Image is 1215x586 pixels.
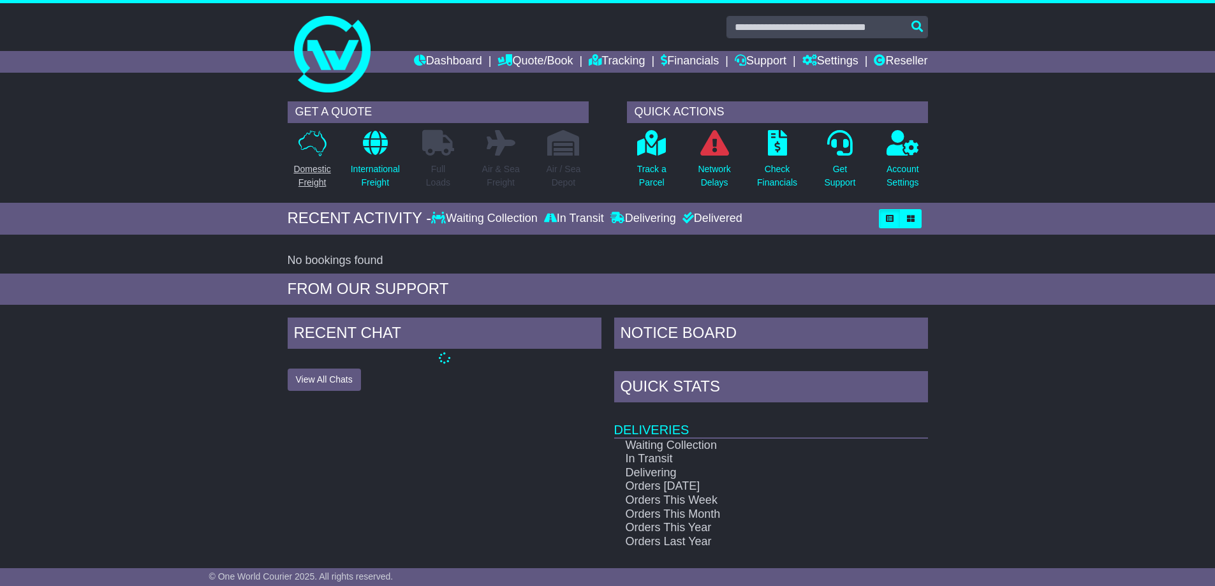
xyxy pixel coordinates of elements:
[661,51,719,73] a: Financials
[288,209,432,228] div: RECENT ACTIVITY -
[614,452,883,466] td: In Transit
[637,129,667,196] a: Track aParcel
[614,438,883,453] td: Waiting Collection
[757,163,797,189] p: Check Financials
[293,163,330,189] p: Domestic Freight
[874,51,927,73] a: Reseller
[482,163,520,189] p: Air & Sea Freight
[614,371,928,406] div: Quick Stats
[541,212,607,226] div: In Transit
[614,535,883,549] td: Orders Last Year
[756,129,798,196] a: CheckFinancials
[293,129,331,196] a: DomesticFreight
[288,318,601,352] div: RECENT CHAT
[698,163,730,189] p: Network Delays
[431,212,540,226] div: Waiting Collection
[614,521,883,535] td: Orders This Year
[288,254,928,268] div: No bookings found
[547,163,581,189] p: Air / Sea Depot
[209,571,394,582] span: © One World Courier 2025. All rights reserved.
[422,163,454,189] p: Full Loads
[288,280,928,298] div: FROM OUR SUPPORT
[497,51,573,73] a: Quote/Book
[679,212,742,226] div: Delivered
[614,406,928,438] td: Deliveries
[802,51,858,73] a: Settings
[589,51,645,73] a: Tracking
[637,163,666,189] p: Track a Parcel
[414,51,482,73] a: Dashboard
[887,163,919,189] p: Account Settings
[614,494,883,508] td: Orders This Week
[614,480,883,494] td: Orders [DATE]
[288,101,589,123] div: GET A QUOTE
[824,163,855,189] p: Get Support
[697,129,731,196] a: NetworkDelays
[735,51,786,73] a: Support
[614,508,883,522] td: Orders This Month
[350,129,401,196] a: InternationalFreight
[614,318,928,352] div: NOTICE BOARD
[351,163,400,189] p: International Freight
[614,466,883,480] td: Delivering
[886,129,920,196] a: AccountSettings
[823,129,856,196] a: GetSupport
[614,548,928,581] td: Finances
[288,369,361,391] button: View All Chats
[607,212,679,226] div: Delivering
[627,101,928,123] div: QUICK ACTIONS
